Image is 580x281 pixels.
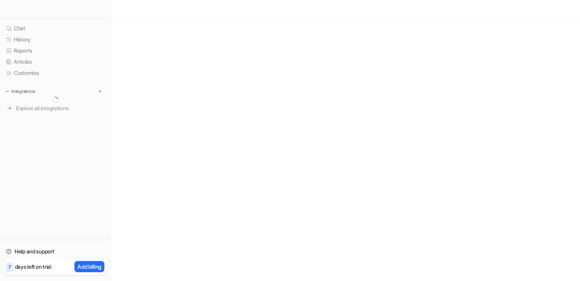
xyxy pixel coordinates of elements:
a: Explore all integrations [3,103,107,114]
a: History [3,34,107,45]
p: days left on trial [15,263,51,271]
a: Reports [3,45,107,56]
a: Help and support [3,246,107,257]
p: 7 [8,264,11,271]
a: Chat [3,23,107,34]
img: explore all integrations [6,104,14,112]
button: Add billing [74,261,104,272]
a: Articles [3,56,107,67]
img: menu_add.svg [97,89,103,94]
p: Add billing [77,263,101,271]
a: Customize [3,68,107,78]
p: Integrations [12,88,35,94]
button: Integrations [3,88,38,95]
img: expand menu [5,89,10,94]
span: Explore all integrations [16,102,104,114]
